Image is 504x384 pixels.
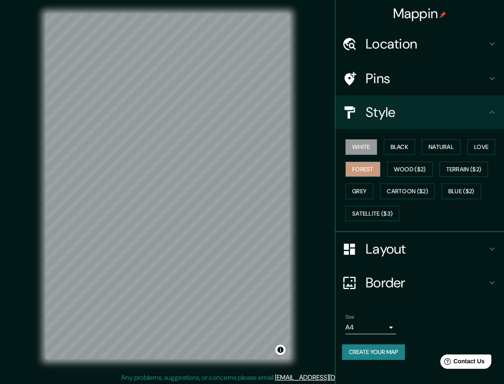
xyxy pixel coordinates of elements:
button: Love [467,139,495,155]
button: Forest [345,162,380,177]
button: Satellite ($3) [345,206,399,222]
div: Location [335,27,504,61]
button: White [345,139,377,155]
h4: Border [366,274,487,291]
button: Grey [345,184,373,199]
button: Create your map [342,344,405,360]
h4: Layout [366,241,487,257]
button: Blue ($2) [442,184,481,199]
button: Natural [422,139,461,155]
h4: Style [366,104,487,121]
button: Terrain ($2) [439,162,488,177]
h4: Pins [366,70,487,87]
a: [EMAIL_ADDRESS][DOMAIN_NAME] [275,373,379,382]
iframe: Help widget launcher [429,351,495,375]
img: pin-icon.png [439,11,446,18]
h4: Location [366,35,487,52]
button: Toggle attribution [275,345,286,355]
button: Cartoon ($2) [380,184,435,199]
div: Style [335,95,504,129]
button: Wood ($2) [387,162,433,177]
p: Any problems, suggestions, or concerns please email . [121,373,380,383]
div: Border [335,266,504,300]
div: Pins [335,62,504,95]
h4: Mappin [393,5,447,22]
button: Black [384,139,415,155]
label: Size [345,314,354,321]
div: A4 [345,321,396,334]
canvas: Map [46,14,290,359]
div: Layout [335,232,504,266]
